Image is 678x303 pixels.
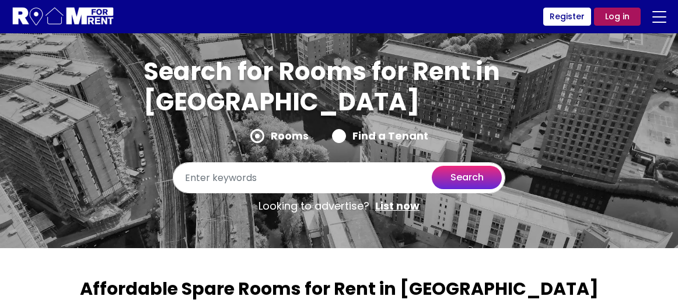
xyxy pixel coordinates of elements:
[173,193,505,219] p: Looking to advertise?
[332,129,428,143] label: Find a Tenant
[173,162,505,193] input: Enter keywords
[594,8,641,26] a: Log in
[375,199,420,213] a: List now
[250,129,309,143] label: Rooms
[543,8,591,26] a: Register
[432,166,502,189] button: search
[144,54,500,119] b: Search for Rooms for Rent in [GEOGRAPHIC_DATA]
[12,6,115,27] img: Logo for Room for Rent, featuring a welcoming design with a house icon and modern typography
